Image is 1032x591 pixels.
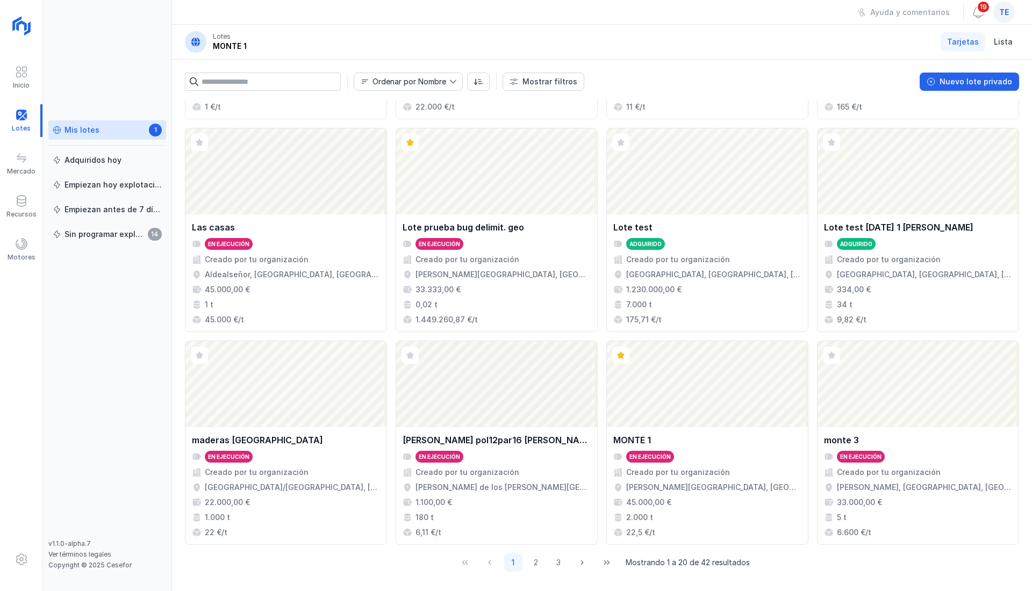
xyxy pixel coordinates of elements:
[149,124,162,136] span: 1
[372,78,446,85] div: Ordenar por Nombre
[185,128,387,332] a: Las casasEn ejecuciónCreado por tu organizaciónAldealseñor, [GEOGRAPHIC_DATA], [GEOGRAPHIC_DATA],...
[606,341,808,545] a: MONTE 1En ejecuciónCreado por tu organización[PERSON_NAME][GEOGRAPHIC_DATA], [GEOGRAPHIC_DATA], [...
[205,467,309,478] div: Creado por tu organización
[527,553,545,572] button: Page 2
[354,73,449,90] span: Nombre
[626,497,671,508] div: 45.000,00 €
[504,553,522,572] button: Page 1
[419,453,460,460] div: En ejecución
[415,284,461,295] div: 33.333,00 €
[629,240,662,248] div: Adquirido
[415,269,591,280] div: [PERSON_NAME][GEOGRAPHIC_DATA], [GEOGRAPHIC_DATA], [GEOGRAPHIC_DATA]
[8,253,35,262] div: Motores
[837,314,866,325] div: 9,82 €/t
[840,453,881,460] div: En ejecución
[213,32,231,41] div: Lotes
[837,299,852,310] div: 34 t
[13,81,30,90] div: Inicio
[626,254,730,265] div: Creado por tu organización
[626,527,655,538] div: 22,5 €/t
[837,102,862,112] div: 165 €/t
[48,150,166,170] a: Adquiridos hoy
[205,254,309,265] div: Creado por tu organización
[629,453,671,460] div: En ejecución
[403,434,591,446] div: [PERSON_NAME] pol12par16 [PERSON_NAME]
[208,240,249,248] div: En ejecución
[626,557,750,568] span: Mostrando 1 a 20 de 42 resultados
[977,1,990,13] span: 19
[208,453,249,460] div: En ejecución
[205,512,230,523] div: 1.000 t
[415,527,441,538] div: 6,11 €/t
[626,467,730,478] div: Creado por tu organización
[64,155,121,165] div: Adquiridos hoy
[613,434,651,446] div: MONTE 1
[419,240,460,248] div: En ejecución
[415,314,478,325] div: 1.449.260,87 €/t
[626,269,801,280] div: [GEOGRAPHIC_DATA], [GEOGRAPHIC_DATA], [GEOGRAPHIC_DATA], [GEOGRAPHIC_DATA], [GEOGRAPHIC_DATA]
[840,240,872,248] div: Adquirido
[837,482,1012,493] div: [PERSON_NAME], [GEOGRAPHIC_DATA], [GEOGRAPHIC_DATA], [GEOGRAPHIC_DATA]
[396,341,598,545] a: [PERSON_NAME] pol12par16 [PERSON_NAME]En ejecuciónCreado por tu organización[PERSON_NAME] de los ...
[192,221,235,234] div: Las casas
[205,299,213,310] div: 1 t
[415,512,434,523] div: 180 t
[817,128,1019,332] a: Lote test [DATE] 1 [PERSON_NAME]AdquiridoCreado por tu organización[GEOGRAPHIC_DATA], [GEOGRAPHIC...
[64,179,162,190] div: Empiezan hoy explotación
[415,497,452,508] div: 1.100,00 €
[503,73,584,91] button: Mostrar filtros
[205,527,227,538] div: 22 €/t
[205,482,380,493] div: [GEOGRAPHIC_DATA]/[GEOGRAPHIC_DATA], [GEOGRAPHIC_DATA], [GEOGRAPHIC_DATA], [GEOGRAPHIC_DATA][PERS...
[994,37,1013,47] span: Lista
[213,41,247,52] div: MONTE 1
[415,254,519,265] div: Creado por tu organización
[626,314,662,325] div: 175,71 €/t
[606,128,808,332] a: Lote testAdquiridoCreado por tu organización[GEOGRAPHIC_DATA], [GEOGRAPHIC_DATA], [GEOGRAPHIC_DAT...
[8,12,35,39] img: logoRight.svg
[549,553,568,572] button: Page 3
[817,341,1019,545] a: monte 3En ejecuciónCreado por tu organización[PERSON_NAME], [GEOGRAPHIC_DATA], [GEOGRAPHIC_DATA],...
[824,221,973,234] div: Lote test [DATE] 1 [PERSON_NAME]
[7,167,35,176] div: Mercado
[192,434,323,446] div: maderas [GEOGRAPHIC_DATA]
[205,284,250,295] div: 45.000,00 €
[572,553,592,572] button: Next Page
[870,7,950,18] div: Ayuda y comentarios
[626,284,682,295] div: 1.230.000,00 €
[837,284,871,295] div: 334,00 €
[626,102,646,112] div: 11 €/t
[64,204,162,215] div: Empiezan antes de 7 días
[837,497,882,508] div: 33.000,00 €
[48,200,166,219] a: Empiezan antes de 7 días
[824,434,859,446] div: monte 3
[522,76,577,87] div: Mostrar filtros
[987,32,1019,52] a: Lista
[837,269,1012,280] div: [GEOGRAPHIC_DATA], [GEOGRAPHIC_DATA], [GEOGRAPHIC_DATA], [GEOGRAPHIC_DATA]
[205,497,250,508] div: 22.000,00 €
[920,73,1019,91] button: Nuevo lote privado
[837,512,847,523] div: 5 t
[396,128,598,332] a: Lote prueba bug delimit. geoEn ejecuciónCreado por tu organización[PERSON_NAME][GEOGRAPHIC_DATA],...
[941,32,985,52] a: Tarjetas
[148,228,162,241] span: 14
[837,467,941,478] div: Creado por tu organización
[626,299,652,310] div: 7.000 t
[626,482,801,493] div: [PERSON_NAME][GEOGRAPHIC_DATA], [GEOGRAPHIC_DATA], [GEOGRAPHIC_DATA]
[64,229,145,240] div: Sin programar explotación
[48,539,166,548] div: v1.1.0-alpha.7
[48,120,166,140] a: Mis lotes1
[48,561,166,570] div: Copyright © 2025 Cesefor
[48,175,166,194] a: Empiezan hoy explotación
[850,3,957,21] button: Ayuda y comentarios
[999,7,1009,18] span: te
[837,254,941,265] div: Creado por tu organización
[6,210,37,219] div: Recursos
[613,221,653,234] div: Lote test
[48,225,166,244] a: Sin programar explotación14
[626,512,653,523] div: 2.000 t
[415,102,455,112] div: 22.000 €/t
[415,467,519,478] div: Creado por tu organización
[48,550,111,558] a: Ver términos legales
[185,341,387,545] a: maderas [GEOGRAPHIC_DATA]En ejecuciónCreado por tu organización[GEOGRAPHIC_DATA]/[GEOGRAPHIC_DATA...
[403,221,524,234] div: Lote prueba bug delimit. geo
